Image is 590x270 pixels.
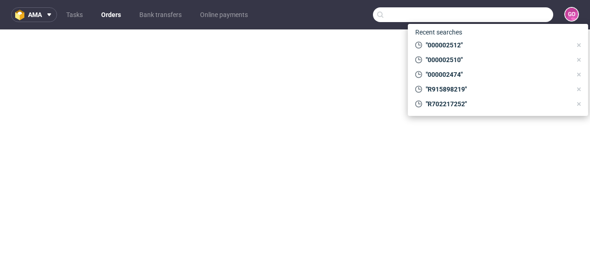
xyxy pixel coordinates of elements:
span: ama [28,11,42,18]
button: ama [11,7,57,22]
a: Orders [96,7,126,22]
span: "R915898219" [422,85,572,94]
span: "000002474" [422,70,572,79]
a: Online payments [195,7,253,22]
span: "000002512" [422,40,572,50]
span: "000002510" [422,55,572,64]
figcaption: GO [565,8,578,21]
a: Bank transfers [134,7,187,22]
span: Recent searches [412,25,466,40]
img: logo [15,10,28,20]
a: Tasks [61,7,88,22]
span: "R702217252" [422,99,572,109]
